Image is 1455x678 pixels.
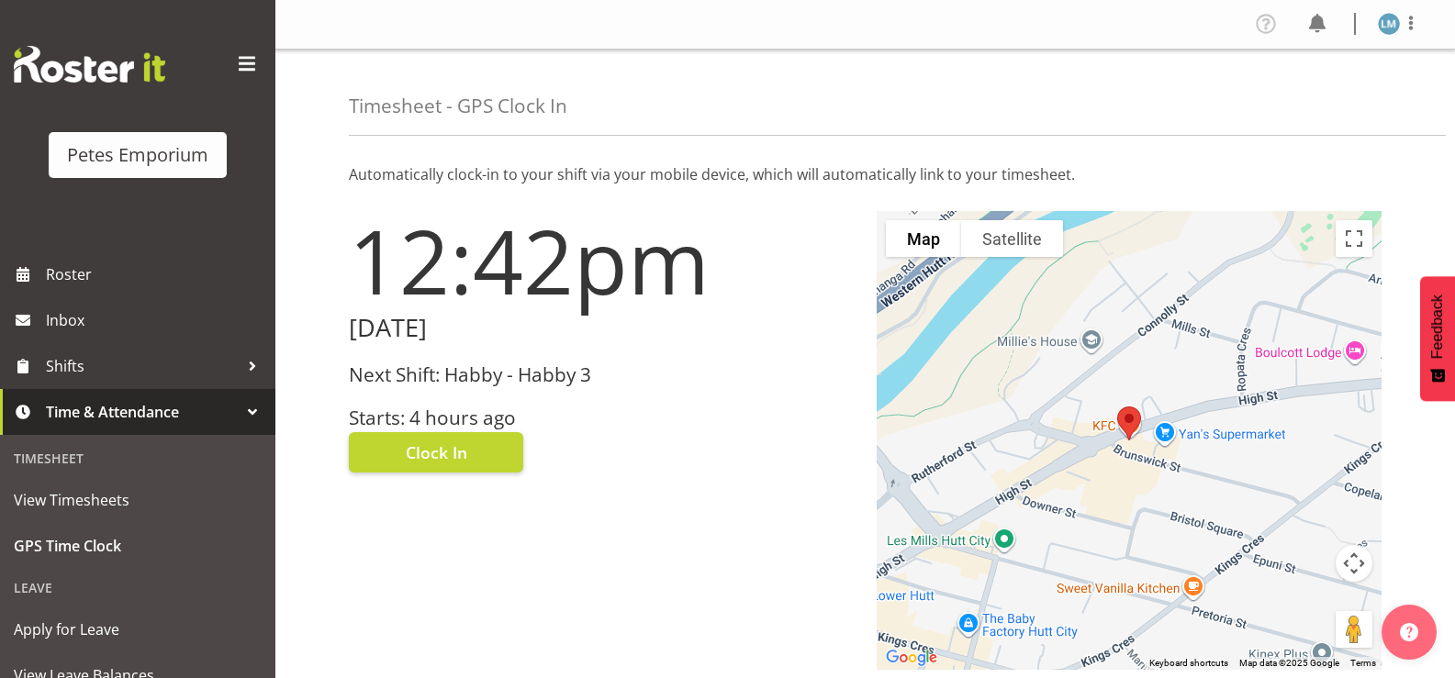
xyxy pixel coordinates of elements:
span: View Timesheets [14,486,262,514]
a: Apply for Leave [5,606,271,652]
a: View Timesheets [5,477,271,523]
span: Feedback [1429,295,1446,359]
button: Clock In [349,432,523,472]
img: lianne-morete5410.jpg [1378,13,1400,35]
h1: 12:42pm [349,211,855,310]
div: Petes Emporium [67,141,208,169]
img: help-xxl-2.png [1400,623,1418,641]
span: GPS Time Clock [14,532,262,560]
span: Roster [46,261,266,288]
a: Open this area in Google Maps (opens a new window) [881,646,942,670]
span: Time & Attendance [46,398,239,426]
button: Map camera controls [1336,545,1372,582]
h4: Timesheet - GPS Clock In [349,95,567,117]
button: Toggle fullscreen view [1336,220,1372,257]
a: Terms (opens in new tab) [1350,658,1376,668]
button: Feedback - Show survey [1420,276,1455,401]
button: Keyboard shortcuts [1149,657,1228,670]
h3: Starts: 4 hours ago [349,407,855,428]
div: Leave [5,569,271,606]
button: Drag Pegman onto the map to open Street View [1336,611,1372,648]
button: Show street map [886,220,961,257]
p: Automatically clock-in to your shift via your mobile device, which will automatically link to you... [349,163,1382,185]
span: Inbox [46,306,266,334]
span: Clock In [406,440,467,464]
span: Map data ©2025 Google [1239,658,1339,668]
img: Google [881,646,942,670]
a: GPS Time Clock [5,523,271,569]
h2: [DATE] [349,314,855,342]
img: Rosterit website logo [14,46,165,83]
span: Apply for Leave [14,616,262,643]
h3: Next Shift: Habby - Habby 3 [349,364,855,385]
span: Shifts [46,352,239,380]
div: Timesheet [5,439,271,477]
button: Show satellite imagery [961,220,1063,257]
